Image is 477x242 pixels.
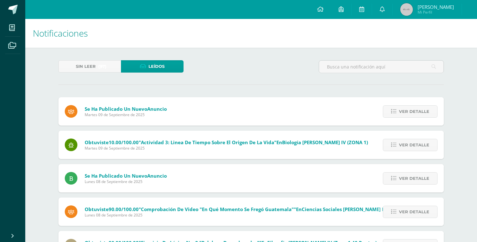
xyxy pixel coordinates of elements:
[399,206,429,218] span: Ver detalle
[85,173,167,179] span: Se ha publicado un nuevo
[302,206,432,212] span: Ciencias Sociales [PERSON_NAME] IV (Zona 1 40 puntos)
[282,139,368,145] span: Biología [PERSON_NAME] IV (ZONA 1)
[85,139,368,145] span: Obtuviste en
[319,61,444,73] input: Busca una notificación aquí
[109,139,139,145] span: 10.00/100.00
[85,179,167,184] span: Lunes 08 de Septiembre de 2025
[139,206,296,212] span: "Comprobación de video "En qué momento se fregó Guatemala""
[85,206,432,212] span: Obtuviste en
[85,212,432,218] span: Lunes 08 de Septiembre de 2025
[400,3,413,16] img: 45x45
[399,173,429,184] span: Ver detalle
[418,9,454,15] span: Mi Perfil
[121,60,184,73] a: Leídos
[85,112,167,117] span: Martes 09 de Septiembre de 2025
[58,60,121,73] a: Sin leer(97)
[98,61,106,72] span: (97)
[148,61,165,72] span: Leídos
[399,139,429,151] span: Ver detalle
[399,106,429,117] span: Ver detalle
[147,106,167,112] span: Anuncio
[418,4,454,10] span: [PERSON_NAME]
[147,173,167,179] span: Anuncio
[33,27,88,39] span: Notificaciones
[85,106,167,112] span: Se ha publicado un nuevo
[109,206,139,212] span: 90.00/100.00
[76,61,96,72] span: Sin leer
[85,145,368,151] span: Martes 09 de Septiembre de 2025
[139,139,276,145] span: "Actividad 3: Linea de Tiempo sobre el Origen de la Vida"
